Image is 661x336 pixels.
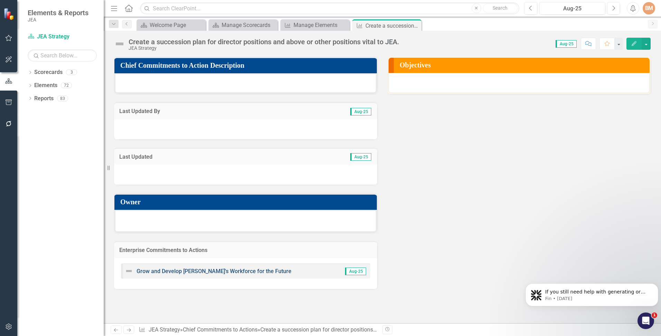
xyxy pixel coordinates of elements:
[542,4,603,13] div: Aug-25
[119,108,284,114] h3: Last Updated By
[294,21,348,29] div: Manage Elements
[119,247,372,253] h3: Enterprise Commitments to Actions
[129,38,399,46] div: Create a succession plan for director positions and above or other positions vital to JEA.
[183,326,258,333] a: Chief Commitments to Actions
[210,21,276,29] a: Manage Scorecards
[222,21,276,29] div: Manage Scorecards
[138,21,204,29] a: Welcome Page
[28,49,97,62] input: Search Below...
[137,268,291,274] a: Grow and Develop [PERSON_NAME]'s Workforce for the Future
[34,95,54,103] a: Reports
[34,82,57,90] a: Elements
[483,3,518,13] button: Search
[140,2,519,15] input: Search ClearPoint...
[345,268,366,275] span: Aug-25
[556,40,577,48] span: Aug-25
[350,153,371,161] span: Aug-25
[150,21,204,29] div: Welcome Page
[34,68,63,76] a: Scorecards
[523,269,661,317] iframe: Intercom notifications message
[129,46,399,51] div: JEA Strategy
[28,9,89,17] span: Elements & Reports
[643,2,655,15] button: BM
[125,267,133,275] img: Not Defined
[493,5,508,11] span: Search
[149,326,180,333] a: JEA Strategy
[139,326,377,334] div: » »
[120,198,373,206] h3: Owner
[350,108,371,115] span: Aug-25
[539,2,605,15] button: Aug-25
[66,69,77,75] div: 3
[637,312,654,329] iframe: Intercom live chat
[3,7,16,20] img: ClearPoint Strategy
[114,38,125,49] img: Not Defined
[260,326,474,333] div: Create a succession plan for director positions and above or other positions vital to JEA.
[400,61,646,69] h3: Objectives
[652,312,657,318] span: 1
[28,17,89,22] small: JEA
[119,154,272,160] h3: Last Updated
[57,95,68,101] div: 83
[365,21,420,30] div: Create a succession plan for director positions and above or other positions vital to JEA.
[28,33,97,41] a: JEA Strategy
[120,62,373,69] h3: Chief Commitments to Action Description
[282,21,348,29] a: Manage Elements
[61,83,72,88] div: 72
